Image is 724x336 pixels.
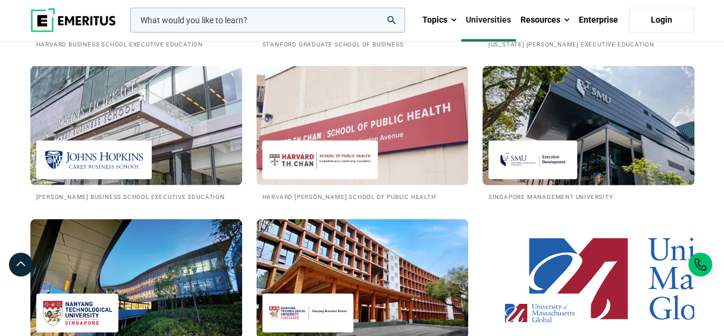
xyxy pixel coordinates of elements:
[256,66,468,185] img: Universities We Work With
[42,147,146,173] img: Johns Hopkins Carey Business School Executive Education
[36,39,236,49] h2: Harvard Business School Executive Education
[262,191,462,201] h2: Harvard [PERSON_NAME] School of Public Health
[256,66,468,201] a: Universities We Work With Harvard T.H. Chan School of Public Health Harvard [PERSON_NAME] School ...
[494,300,585,326] img: University of Massachusetts Global
[30,66,242,185] img: Universities We Work With
[262,39,462,49] h2: Stanford Graduate School of Business
[482,66,694,201] a: Universities We Work With Singapore Management University Singapore Management University
[488,191,688,201] h2: Singapore Management University
[488,39,688,49] h2: [US_STATE] [PERSON_NAME] Executive Education
[36,191,236,201] h2: [PERSON_NAME] Business School Executive Education
[472,60,705,191] img: Universities We Work With
[42,300,113,326] img: Nanyang Technological University
[494,147,572,173] img: Singapore Management University
[130,8,405,33] input: woocommerce-product-search-field-0
[268,147,372,173] img: Harvard T.H. Chan School of Public Health
[629,8,694,33] a: Login
[30,66,242,201] a: Universities We Work With Johns Hopkins Carey Business School Executive Education [PERSON_NAME] B...
[268,300,347,326] img: Nanyang Technological University Nanyang Business School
